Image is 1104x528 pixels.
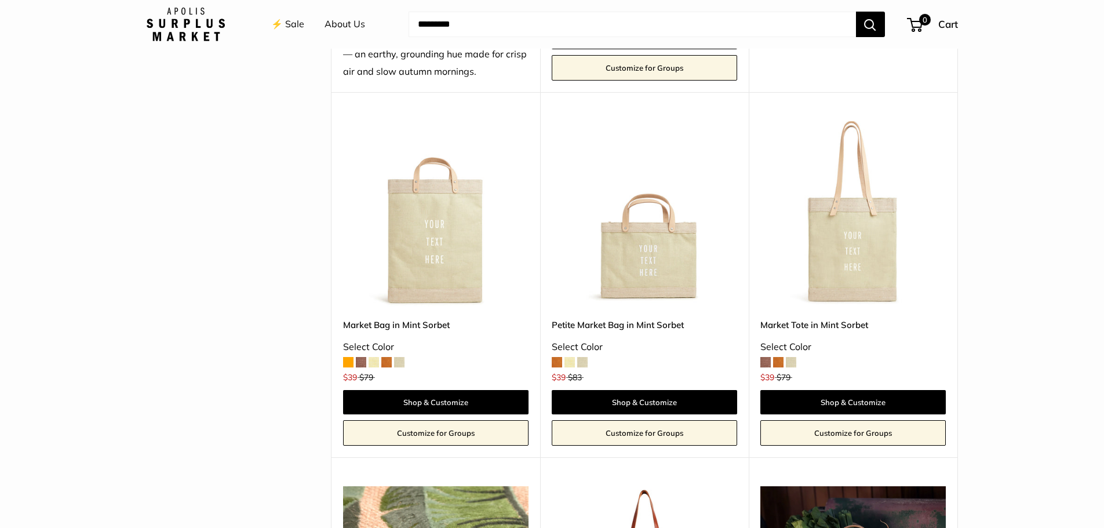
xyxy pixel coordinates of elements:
a: Market Bag in Mint SorbetMarket Bag in Mint Sorbet [343,121,529,307]
span: $39 [552,372,566,383]
a: Customize for Groups [552,420,737,446]
a: Customize for Groups [343,420,529,446]
a: Market Tote in Mint SorbetMarket Tote in Mint Sorbet [760,121,946,307]
span: $39 [343,372,357,383]
a: Petite Market Bag in Mint Sorbet [552,318,737,332]
img: Market Tote in Mint Sorbet [760,121,946,307]
button: Search [856,12,885,37]
div: Select Color [760,338,946,356]
a: Shop & Customize [760,390,946,414]
a: Shop & Customize [552,390,737,414]
span: $79 [777,372,790,383]
img: Petite Market Bag in Mint Sorbet [552,121,737,307]
img: Market Bag in Mint Sorbet [343,121,529,307]
span: 0 [919,14,930,26]
a: Customize for Groups [760,420,946,446]
span: $83 [568,372,582,383]
a: 0 Cart [908,15,958,34]
a: ⚡️ Sale [271,16,304,33]
a: Petite Market Bag in Mint SorbetPetite Market Bag in Mint Sorbet [552,121,737,307]
a: Market Bag in Mint Sorbet [343,318,529,332]
img: Apolis: Surplus Market [147,8,225,41]
a: Customize for Groups [552,55,737,81]
input: Search... [409,12,856,37]
div: Select Color [343,338,529,356]
a: Shop & Customize [343,390,529,414]
a: About Us [325,16,365,33]
div: Mustang is a rich chocolate mousse brown — an earthy, grounding hue made for crisp air and slow a... [343,29,529,81]
div: Select Color [552,338,737,356]
span: $39 [760,372,774,383]
span: Cart [938,18,958,30]
a: Market Tote in Mint Sorbet [760,318,946,332]
span: $79 [359,372,373,383]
